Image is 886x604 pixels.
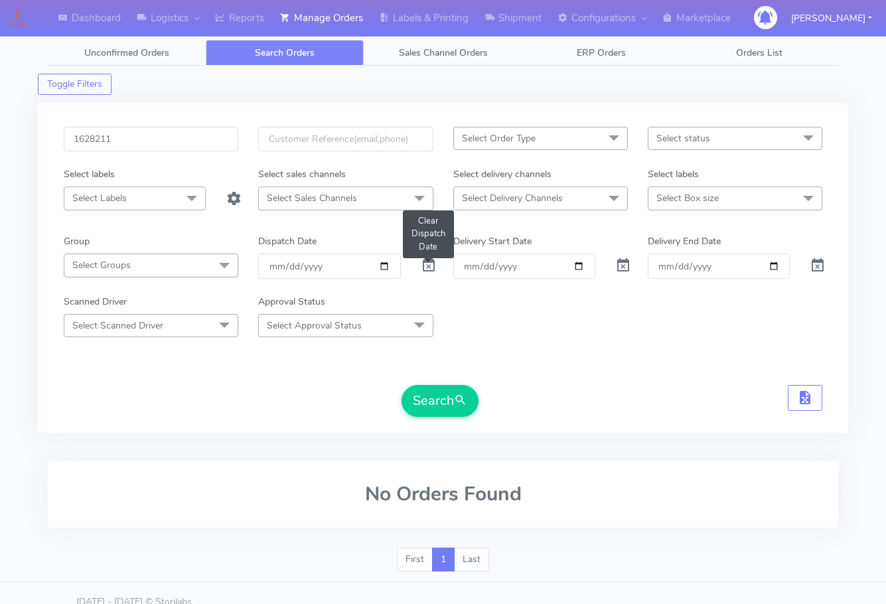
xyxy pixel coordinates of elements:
[267,319,362,332] span: Select Approval Status
[648,167,699,181] label: Select labels
[72,319,163,332] span: Select Scanned Driver
[736,46,782,59] span: Orders List
[432,548,455,571] a: 1
[64,295,127,309] label: Scanned Driver
[38,74,111,95] button: Toggle Filters
[64,234,90,248] label: Group
[577,46,626,59] span: ERP Orders
[453,167,552,181] label: Select delivery channels
[64,167,115,181] label: Select labels
[258,234,317,248] label: Dispatch Date
[402,385,479,417] button: Search
[267,192,357,204] span: Select Sales Channels
[656,192,719,204] span: Select Box size
[648,234,721,248] label: Delivery End Date
[84,46,169,59] span: Unconfirmed Orders
[399,46,488,59] span: Sales Channel Orders
[656,132,710,145] span: Select status
[72,259,131,271] span: Select Groups
[255,46,315,59] span: Search Orders
[462,192,563,204] span: Select Delivery Channels
[64,483,822,505] h2: No Orders Found
[258,295,325,309] label: Approval Status
[48,40,838,66] ul: Tabs
[453,234,532,248] label: Delivery Start Date
[64,127,238,151] input: Order Id
[72,192,127,204] span: Select Labels
[781,5,882,32] button: [PERSON_NAME]
[462,132,536,145] span: Select Order Type
[258,167,346,181] label: Select sales channels
[258,127,433,151] input: Customer Reference(email,phone)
